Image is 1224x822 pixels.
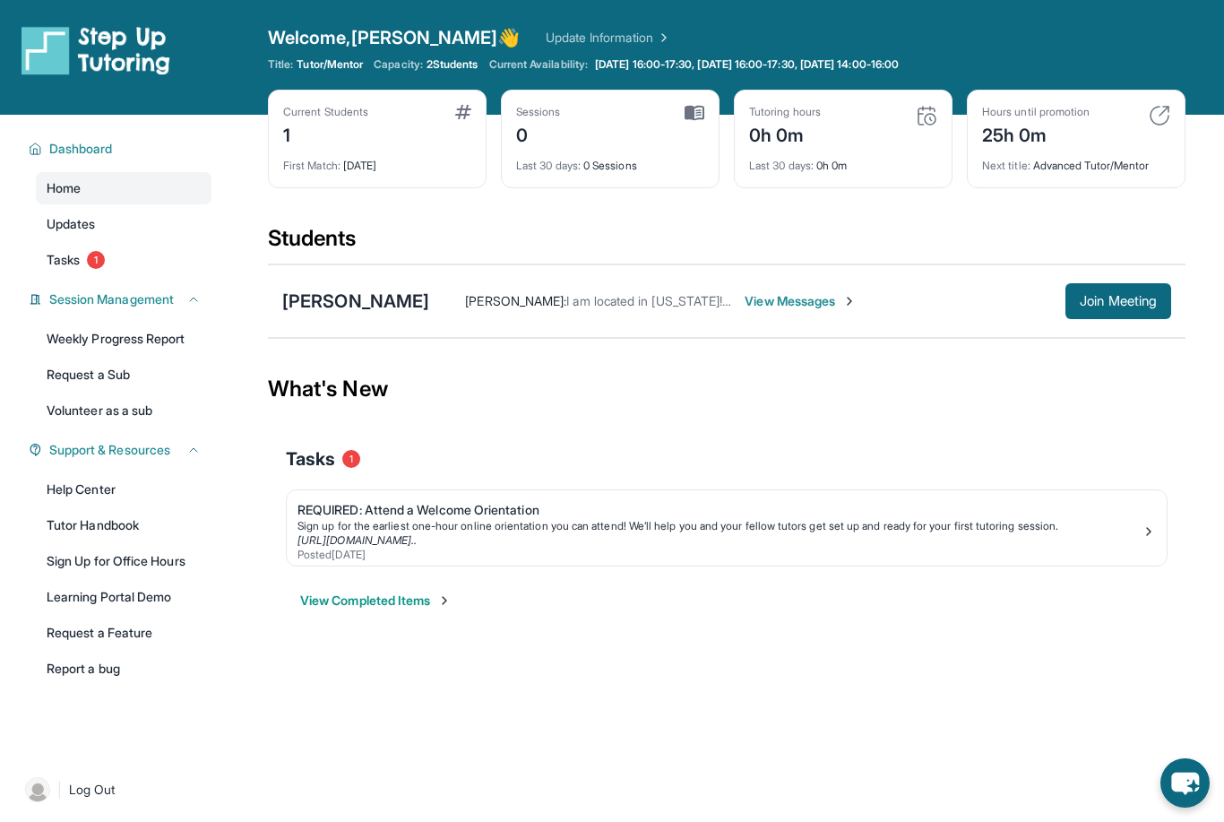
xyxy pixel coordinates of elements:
button: Dashboard [42,140,201,158]
span: Next title : [982,159,1030,172]
a: |Log Out [18,770,211,809]
button: chat-button [1160,758,1210,808]
div: [DATE] [283,148,471,173]
a: Tutor Handbook [36,509,211,541]
span: 2 Students [427,57,478,72]
button: Join Meeting [1065,283,1171,319]
span: Title: [268,57,293,72]
span: [DATE] 16:00-17:30, [DATE] 16:00-17:30, [DATE] 14:00-16:00 [595,57,899,72]
img: card [916,105,937,126]
span: Updates [47,215,96,233]
span: Session Management [49,290,174,308]
a: [URL][DOMAIN_NAME].. [297,533,417,547]
span: Tutor/Mentor [297,57,363,72]
a: [DATE] 16:00-17:30, [DATE] 16:00-17:30, [DATE] 14:00-16:00 [591,57,902,72]
a: Help Center [36,473,211,506]
a: Report a bug [36,653,211,685]
a: Request a Feature [36,617,211,649]
span: Last 30 days : [516,159,581,172]
div: 0 Sessions [516,148,704,173]
div: 25h 0m [982,119,1090,148]
div: Students [268,224,1185,264]
span: 1 [87,251,105,269]
span: Log Out [69,781,116,799]
span: Dashboard [49,140,113,158]
img: user-img [25,777,50,802]
div: Advanced Tutor/Mentor [982,148,1170,173]
button: Session Management [42,290,201,308]
div: Current Students [283,105,368,119]
img: card [685,105,704,121]
img: Chevron Right [653,29,671,47]
div: Sessions [516,105,561,119]
span: Welcome, [PERSON_NAME] 👋 [268,25,521,50]
div: Hours until promotion [982,105,1090,119]
span: [PERSON_NAME] : [465,293,566,308]
span: Last 30 days : [749,159,814,172]
div: 0h 0m [749,119,821,148]
div: Tutoring hours [749,105,821,119]
span: 1 [342,450,360,468]
a: Home [36,172,211,204]
img: logo [22,25,170,75]
div: REQUIRED: Attend a Welcome Orientation [297,501,1142,519]
a: Sign Up for Office Hours [36,545,211,577]
a: Weekly Progress Report [36,323,211,355]
a: Volunteer as a sub [36,394,211,427]
div: 0h 0m [749,148,937,173]
div: [PERSON_NAME] [282,289,429,314]
span: Support & Resources [49,441,170,459]
span: Capacity: [374,57,423,72]
span: | [57,779,62,800]
div: 0 [516,119,561,148]
button: Support & Resources [42,441,201,459]
span: View Messages [745,292,857,310]
img: card [455,105,471,119]
div: 1 [283,119,368,148]
a: Tasks1 [36,244,211,276]
a: Update Information [546,29,671,47]
div: Posted [DATE] [297,548,1142,562]
span: Current Availability: [489,57,588,72]
img: card [1149,105,1170,126]
img: Chevron-Right [842,294,857,308]
a: REQUIRED: Attend a Welcome OrientationSign up for the earliest one-hour online orientation you ca... [287,490,1167,566]
a: Request a Sub [36,359,211,391]
button: View Completed Items [300,592,452,610]
span: Home [47,179,81,197]
div: Sign up for the earliest one-hour online orientation you can attend! We’ll help you and your fell... [297,519,1142,533]
span: Join Meeting [1080,296,1157,307]
a: Learning Portal Demo [36,581,211,613]
span: Tasks [286,446,335,472]
span: First Match : [283,159,340,172]
div: What's New [268,350,1185,428]
a: Updates [36,208,211,240]
span: Tasks [47,251,80,269]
